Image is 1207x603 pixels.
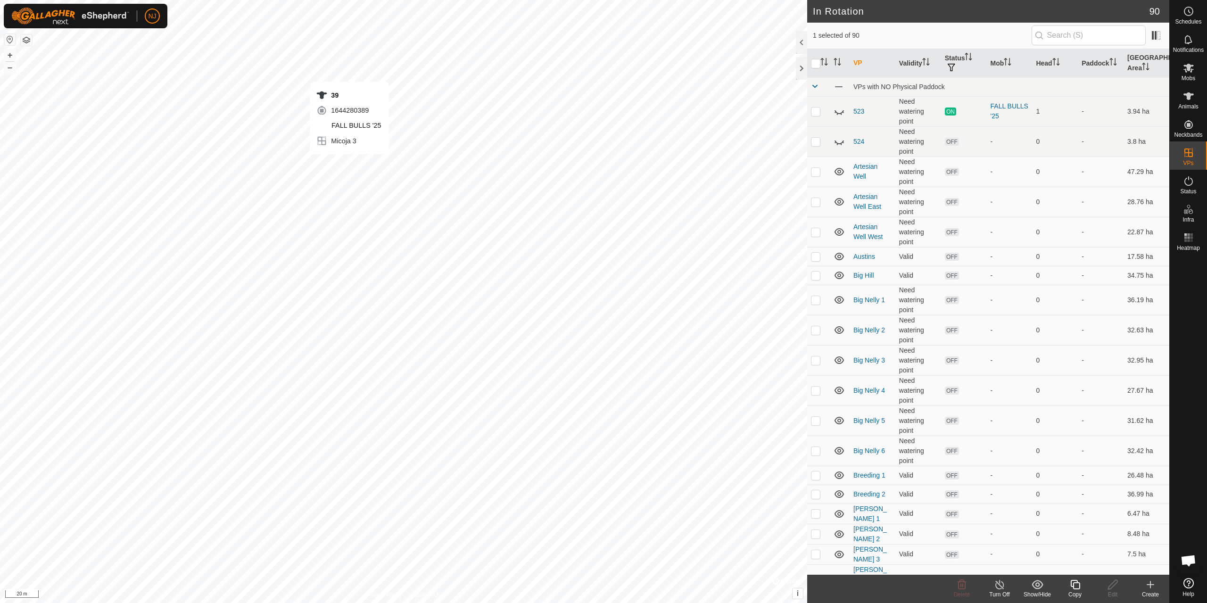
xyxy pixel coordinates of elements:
span: Delete [954,591,970,598]
td: 0 [1032,405,1078,436]
td: Need watering point [895,96,941,126]
td: - [1078,375,1124,405]
td: 31.62 ha [1124,405,1169,436]
td: 3.94 ha [1124,96,1169,126]
a: Big Nelly 2 [853,326,885,334]
a: Big Hill [853,272,874,279]
td: Need watering point [895,157,941,187]
a: Artesian Well [853,163,877,180]
div: - [991,227,1029,237]
div: - [991,167,1029,177]
td: - [1078,187,1124,217]
img: Gallagher Logo [11,8,129,25]
th: Paddock [1078,49,1124,78]
div: - [991,295,1029,305]
button: + [4,50,16,61]
td: Valid [895,564,941,595]
td: 32.95 ha [1124,345,1169,375]
span: Notifications [1173,47,1204,53]
span: Status [1180,189,1196,194]
span: OFF [945,198,959,206]
div: Create [1132,590,1169,599]
p-sorticon: Activate to sort [834,59,841,67]
th: VP [850,49,895,78]
td: - [1078,285,1124,315]
span: OFF [945,296,959,304]
td: Valid [895,266,941,285]
div: - [991,386,1029,396]
td: 1 [1032,96,1078,126]
span: NJ [148,11,156,21]
p-sorticon: Activate to sort [922,59,930,67]
a: Big Nelly 4 [853,387,885,394]
a: Privacy Policy [366,591,402,599]
a: Breeding 2 [853,490,885,498]
span: OFF [945,253,959,261]
span: OFF [945,326,959,334]
a: Artesian Well West [853,223,883,240]
td: 28.76 ha [1124,187,1169,217]
div: 39 [316,90,381,101]
td: 0 [1032,187,1078,217]
td: - [1078,126,1124,157]
span: 90 [1149,4,1160,18]
a: [PERSON_NAME] 3 [853,545,887,563]
td: 0 [1032,345,1078,375]
td: Need watering point [895,285,941,315]
span: OFF [945,272,959,280]
a: Breeding 1 [853,471,885,479]
td: 0 [1032,247,1078,266]
span: Neckbands [1174,132,1202,138]
td: 0 [1032,436,1078,466]
td: Valid [895,485,941,504]
button: – [4,62,16,73]
td: 6.47 ha [1124,504,1169,524]
th: Mob [987,49,1033,78]
td: - [1078,436,1124,466]
div: - [991,529,1029,539]
td: 0 [1032,485,1078,504]
span: FALL BULLS '25 [329,122,381,129]
td: - [1078,544,1124,564]
td: - [1078,266,1124,285]
td: 8.48 ha [1124,524,1169,544]
span: Help [1182,591,1194,597]
span: Mobs [1182,75,1195,81]
p-sorticon: Activate to sort [1004,59,1011,67]
div: - [991,489,1029,499]
span: Heatmap [1177,245,1200,251]
td: - [1078,485,1124,504]
p-sorticon: Activate to sort [1052,59,1060,67]
td: Need watering point [895,436,941,466]
td: 22.87 ha [1124,217,1169,247]
p-sorticon: Activate to sort [965,54,972,62]
td: 26.48 ha [1124,466,1169,485]
span: OFF [945,138,959,146]
td: 0 [1032,217,1078,247]
span: 1 selected of 90 [813,31,1032,41]
a: [PERSON_NAME] 1 [853,505,887,522]
a: Help [1170,574,1207,601]
a: [PERSON_NAME]'s East [853,566,887,593]
div: - [991,271,1029,281]
td: - [1078,524,1124,544]
span: OFF [945,168,959,176]
span: OFF [945,551,959,559]
th: [GEOGRAPHIC_DATA] Area [1124,49,1169,78]
td: Valid [895,524,941,544]
span: Infra [1182,217,1194,223]
td: Need watering point [895,126,941,157]
td: 7.5 ha [1124,544,1169,564]
div: Edit [1094,590,1132,599]
td: 0 [1032,315,1078,345]
th: Validity [895,49,941,78]
td: Need watering point [895,315,941,345]
th: Head [1032,49,1078,78]
td: - [1078,466,1124,485]
td: 27.67 ha [1124,375,1169,405]
td: 47.29 ha [1124,157,1169,187]
td: 0 [1032,544,1078,564]
span: Schedules [1175,19,1201,25]
div: VPs with NO Physical Paddock [853,83,1166,91]
td: 30.91 ha [1124,564,1169,595]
